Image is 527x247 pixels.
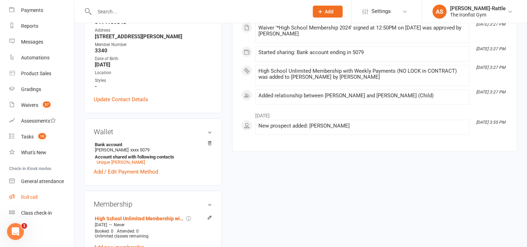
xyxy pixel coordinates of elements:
[241,108,508,119] li: [DATE]
[21,178,64,184] div: General attendance
[21,194,38,200] div: Roll call
[9,66,74,82] a: Product Sales
[476,22,505,27] i: [DATE] 3:27 PM
[21,86,41,92] div: Gradings
[21,102,38,108] div: Waivers
[433,5,447,19] div: AS
[130,147,150,152] span: xxxx 5079
[94,95,148,104] a: Update Contact Details
[21,134,34,139] div: Tasks
[258,123,466,129] div: New prospect added: [PERSON_NAME]
[476,46,505,51] i: [DATE] 3:27 PM
[21,7,43,13] div: Payments
[9,2,74,18] a: Payments
[9,18,74,34] a: Reports
[9,34,74,50] a: Messages
[95,41,212,48] div: Member Number
[21,23,38,29] div: Reports
[476,90,505,95] i: [DATE] 3:27 PM
[21,150,46,155] div: What's New
[38,133,46,139] span: 10
[21,223,27,229] span: 1
[94,168,158,176] a: Add / Edit Payment Method
[9,50,74,66] a: Automations
[7,223,24,240] iframe: Intercom live chat
[95,154,209,160] strong: Account shared with following contacts
[258,93,466,99] div: Added relationship between [PERSON_NAME] and [PERSON_NAME] (Child)
[21,55,50,60] div: Automations
[258,50,466,56] div: Started sharing: Bank account ending in 5079
[95,77,212,84] div: Styles
[21,118,56,124] div: Assessments
[258,25,466,37] div: Waiver '*High School Membership 2024' signed at 12:50PM on [DATE] was approved by [PERSON_NAME]
[9,174,74,189] a: General attendance kiosk mode
[95,56,212,62] div: Date of Birth
[97,160,145,165] a: Unique [PERSON_NAME]
[476,65,505,70] i: [DATE] 3:27 PM
[95,61,212,68] strong: [DATE]
[9,97,74,113] a: Waivers 37
[476,120,505,125] i: [DATE] 3:55 PM
[114,222,125,227] span: Never
[95,234,149,239] span: Unlimited classes remaining
[9,189,74,205] a: Roll call
[9,113,74,129] a: Assessments
[325,9,334,14] span: Add
[313,6,343,18] button: Add
[450,12,506,18] div: The Ironfist Gym
[43,102,51,108] span: 37
[9,205,74,221] a: Class kiosk mode
[95,33,212,40] strong: [STREET_ADDRESS][PERSON_NAME]
[258,68,466,80] div: High School Unlimited Membership with Weekly Payments (NO LOCK in CONTRACT) was added to [PERSON_...
[94,128,212,136] h3: Wallet
[95,229,113,234] span: Booked: 0
[95,83,212,90] strong: -
[9,129,74,145] a: Tasks 10
[95,142,209,147] strong: Bank account
[21,71,51,76] div: Product Sales
[9,145,74,161] a: What's New
[9,82,74,97] a: Gradings
[117,229,139,234] span: Attended: 0
[92,7,304,17] input: Search...
[95,27,212,34] div: Address
[95,70,212,76] div: Location
[95,216,185,221] a: High School Unlimited Membership with Weekly Payments (NO LOCK in CONTRACT)
[450,5,506,12] div: [PERSON_NAME]-Rattle
[371,4,391,19] span: Settings
[95,47,212,54] strong: 3340
[94,200,212,208] h3: Membership
[94,141,212,166] li: [PERSON_NAME]
[95,222,107,227] span: [DATE]
[21,39,43,45] div: Messages
[93,222,212,228] div: —
[21,210,52,216] div: Class check-in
